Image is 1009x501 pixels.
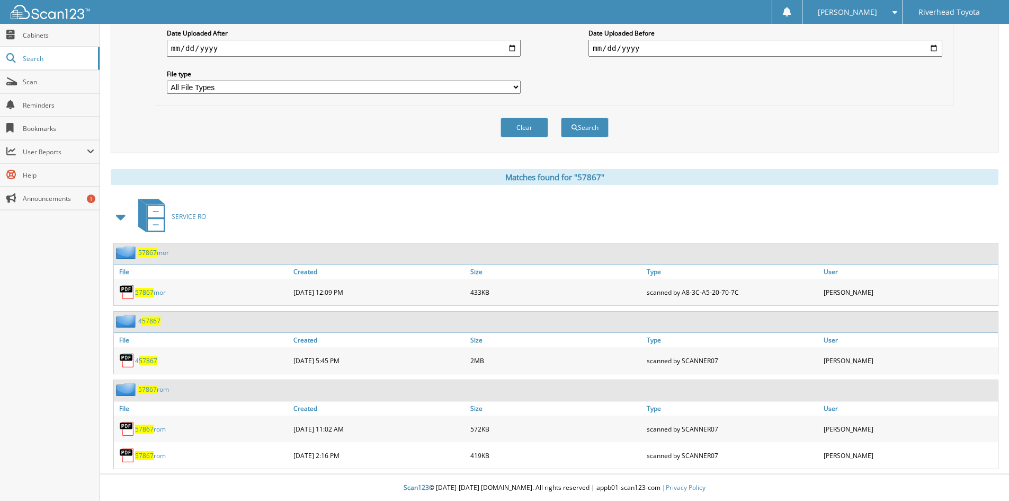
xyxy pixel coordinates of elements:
[291,282,468,303] div: [DATE] 12:09 PM
[135,451,166,460] a: 57867rom
[132,196,206,238] a: SERVICE RO
[11,5,90,19] img: scan123-logo-white.svg
[821,265,998,279] a: User
[644,350,821,371] div: scanned by SCANNER07
[588,29,942,38] label: Date Uploaded Before
[821,445,998,466] div: [PERSON_NAME]
[23,124,94,133] span: Bookmarks
[468,282,645,303] div: 433KB
[644,265,821,279] a: Type
[588,40,942,57] input: end
[291,418,468,440] div: [DATE] 11:02 AM
[818,9,877,15] span: [PERSON_NAME]
[138,385,169,394] a: 57867rom
[468,401,645,416] a: Size
[135,451,154,460] span: 57867
[23,101,94,110] span: Reminders
[468,445,645,466] div: 419KB
[135,288,166,297] a: 57867mor
[501,118,548,137] button: Clear
[644,445,821,466] div: scanned by SCANNER07
[114,265,291,279] a: File
[119,284,135,300] img: PDF.png
[666,483,706,492] a: Privacy Policy
[821,418,998,440] div: [PERSON_NAME]
[111,169,998,185] div: Matches found for "57867"
[644,401,821,416] a: Type
[23,194,94,203] span: Announcements
[644,418,821,440] div: scanned by SCANNER07
[167,40,521,57] input: start
[644,282,821,303] div: scanned by A8-3C-A5-20-70-7C
[135,356,157,365] a: 457867
[139,356,157,365] span: 57867
[468,418,645,440] div: 572KB
[821,282,998,303] div: [PERSON_NAME]
[167,29,521,38] label: Date Uploaded After
[404,483,429,492] span: Scan123
[561,118,609,137] button: Search
[23,31,94,40] span: Cabinets
[138,248,157,257] span: 57867
[114,333,291,347] a: File
[821,350,998,371] div: [PERSON_NAME]
[291,445,468,466] div: [DATE] 2:16 PM
[116,246,138,259] img: folder2.png
[23,54,93,63] span: Search
[119,353,135,368] img: PDF.png
[135,425,166,434] a: 57867rom
[100,475,1009,501] div: © [DATE]-[DATE] [DOMAIN_NAME]. All rights reserved | appb01-scan123-com |
[291,401,468,416] a: Created
[87,195,95,203] div: 1
[167,69,521,78] label: File type
[116,314,138,328] img: folder2.png
[291,265,468,279] a: Created
[468,350,645,371] div: 2MB
[23,77,94,86] span: Scan
[821,333,998,347] a: User
[138,317,160,326] a: 457867
[821,401,998,416] a: User
[468,333,645,347] a: Size
[142,317,160,326] span: 57867
[644,333,821,347] a: Type
[918,9,980,15] span: Riverhead Toyota
[138,248,169,257] a: 57867mor
[119,421,135,437] img: PDF.png
[135,288,154,297] span: 57867
[291,350,468,371] div: [DATE] 5:45 PM
[138,385,157,394] span: 57867
[291,333,468,347] a: Created
[23,147,87,156] span: User Reports
[119,447,135,463] img: PDF.png
[135,425,154,434] span: 57867
[114,401,291,416] a: File
[468,265,645,279] a: Size
[172,212,206,221] span: SERVICE RO
[116,383,138,396] img: folder2.png
[23,171,94,180] span: Help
